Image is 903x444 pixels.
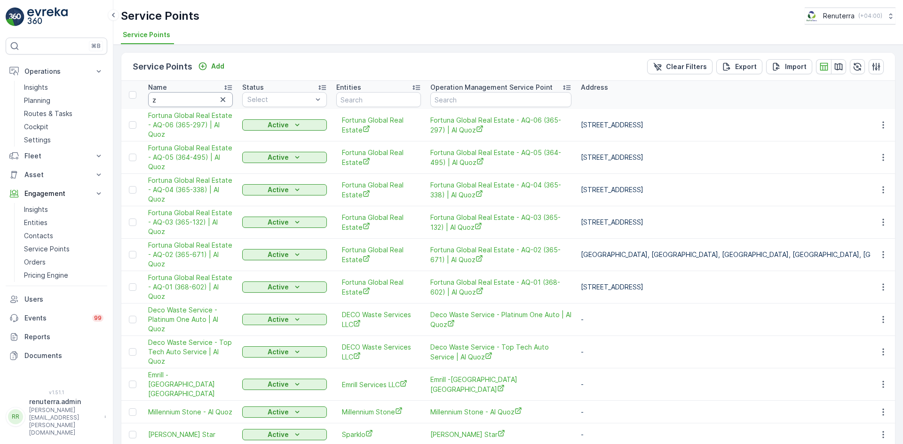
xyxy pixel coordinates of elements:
button: Add [194,61,228,72]
p: Active [268,120,289,130]
a: Events99 [6,309,107,327]
p: Renuterra [823,11,855,21]
a: Routes & Tasks [20,107,107,120]
p: Reports [24,332,103,342]
p: Users [24,295,103,304]
a: Emrill -Zafranah building Al Nahda [148,370,233,398]
button: Active [242,249,327,260]
a: Insights [20,81,107,94]
p: Documents [24,351,103,360]
div: Toggle Row Selected [129,431,136,438]
a: Entities [20,216,107,229]
div: Toggle Row Selected [129,316,136,323]
p: Active [268,185,289,195]
p: Active [268,380,289,389]
a: Fortuna Global Real Estate - AQ-02 (365-671) | Al Quoz [148,241,233,269]
a: Contacts [20,229,107,242]
a: Deco Waste Service - Top Tech Auto Service | Al Quoz [148,338,233,366]
p: Cockpit [24,122,48,132]
div: Toggle Row Selected [129,283,136,291]
div: Toggle Row Selected [129,381,136,388]
a: Fortuna Global Real Estate - AQ-02 (365-671) | Al Quoz [430,245,571,265]
span: Millennium Stone - Al Quoz [148,407,233,417]
a: Fortuna Global Real Estate - AQ-01 (368-602) | Al Quoz [148,273,233,301]
span: Millennium Stone [342,407,415,417]
div: RR [8,409,23,424]
span: Sparklo [342,429,415,439]
a: Fortuna Global Real Estate [342,148,415,167]
span: [PERSON_NAME] Star [148,430,233,439]
a: Fortuna Global Real Estate - AQ-03 (365-132) | Al Quoz [430,213,571,232]
span: Emrill -[GEOGRAPHIC_DATA] [GEOGRAPHIC_DATA] [430,375,571,394]
p: Active [268,153,289,162]
p: Contacts [24,231,53,241]
p: Routes & Tasks [24,109,72,118]
p: Entities [336,83,361,92]
span: DECO Waste Services LLC [342,310,415,329]
p: Service Points [121,8,199,23]
a: Deco Waste Service - Top Tech Auto Service | Al Quoz [430,343,571,362]
p: Settings [24,135,51,145]
button: Engagement [6,184,107,203]
p: ( +04:00 ) [858,12,882,20]
a: Fortuna Global Real Estate - AQ-03 (365-132) | Al Quoz [148,208,233,236]
div: Toggle Row Selected [129,121,136,129]
button: Active [242,429,327,440]
p: Active [268,430,289,439]
a: Deco Waste Service - Platinum One Auto | Al Quoz [148,305,233,334]
a: Settings [20,133,107,147]
a: Fortuna Global Real Estate - AQ-05 (364-495) | Al Quoz [430,148,571,167]
span: Fortuna Global Real Estate [342,116,415,135]
a: Fortuna Global Real Estate - AQ-04 (365-338) | Al Quoz [430,180,571,200]
button: Active [242,314,327,325]
button: Fleet [6,147,107,165]
a: Fortuna Global Real Estate [342,245,415,265]
a: Fortuna Global Real Estate - AQ-06 (365-297) | Al Quoz [148,111,233,139]
button: Active [242,184,327,195]
button: Active [242,346,327,358]
div: Toggle Row Selected [129,408,136,416]
p: Active [268,250,289,259]
span: Fortuna Global Real Estate - AQ-01 (368-602) | Al Quoz [430,278,571,297]
p: Name [148,83,167,92]
span: [PERSON_NAME] Star [430,429,571,439]
p: Active [268,218,289,227]
span: Fortuna Global Real Estate [342,180,415,200]
button: Asset [6,165,107,184]
a: Reports [6,327,107,346]
p: Status [242,83,264,92]
p: [PERSON_NAME][EMAIL_ADDRESS][PERSON_NAME][DOMAIN_NAME] [29,406,100,436]
button: Active [242,152,327,163]
img: logo_light-DOdMpM7g.png [27,8,68,26]
input: Search [336,92,421,107]
img: logo [6,8,24,26]
span: Service Points [123,30,170,39]
div: Toggle Row Selected [129,218,136,226]
a: Documents [6,346,107,365]
img: Screenshot_2024-07-26_at_13.33.01.png [805,11,819,21]
button: Operations [6,62,107,81]
button: Active [242,119,327,131]
a: Fortuna Global Real Estate - AQ-05 (364-495) | Al Quoz [148,143,233,171]
button: RRrenuterra.admin[PERSON_NAME][EMAIL_ADDRESS][PERSON_NAME][DOMAIN_NAME] [6,397,107,436]
a: Service Points [20,242,107,256]
a: DECO Waste Services LLC [342,343,415,362]
p: Select [247,95,312,104]
button: Active [242,406,327,418]
button: Export [716,59,762,74]
a: Fortuna Global Real Estate [342,213,415,232]
a: LULU - Azizi Star [430,429,571,439]
p: Export [735,62,757,71]
p: Add [211,62,224,71]
a: Fortuna Global Real Estate [342,278,415,297]
a: Emrill Services LLC [342,380,415,389]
